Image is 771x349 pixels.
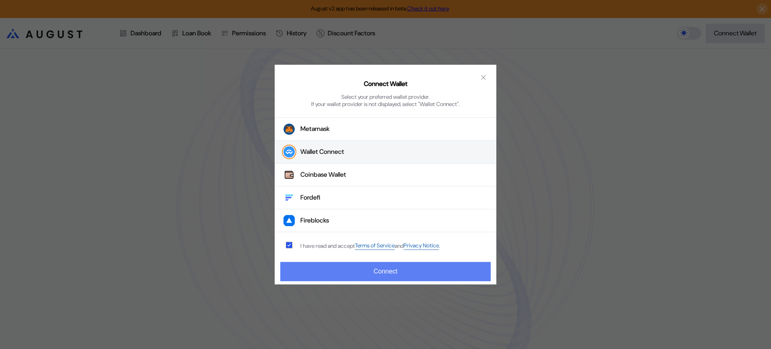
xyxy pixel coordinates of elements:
button: FireblocksFireblocks [275,210,496,233]
button: Wallet Connect [275,141,496,164]
div: Fireblocks [300,216,329,225]
div: I have read and accept . [300,242,440,250]
button: FordefiFordefi [275,187,496,210]
button: Coinbase WalletCoinbase Wallet [275,164,496,187]
a: Terms of Service [355,242,395,250]
span: and [395,242,404,249]
img: Fireblocks [284,215,295,227]
img: Fordefi [284,192,295,204]
div: Metamask [300,125,330,133]
a: Privacy Notice [404,242,439,250]
div: If your wallet provider is not displayed, select "Wallet Connect". [311,100,460,108]
img: Coinbase Wallet [284,169,295,181]
h2: Connect Wallet [364,80,408,88]
div: Coinbase Wallet [300,171,346,179]
div: Wallet Connect [300,148,344,156]
button: Metamask [275,118,496,141]
button: close modal [477,71,490,84]
div: Select your preferred wallet provider. [341,93,430,100]
div: Fordefi [300,194,320,202]
button: Connect [280,262,491,281]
